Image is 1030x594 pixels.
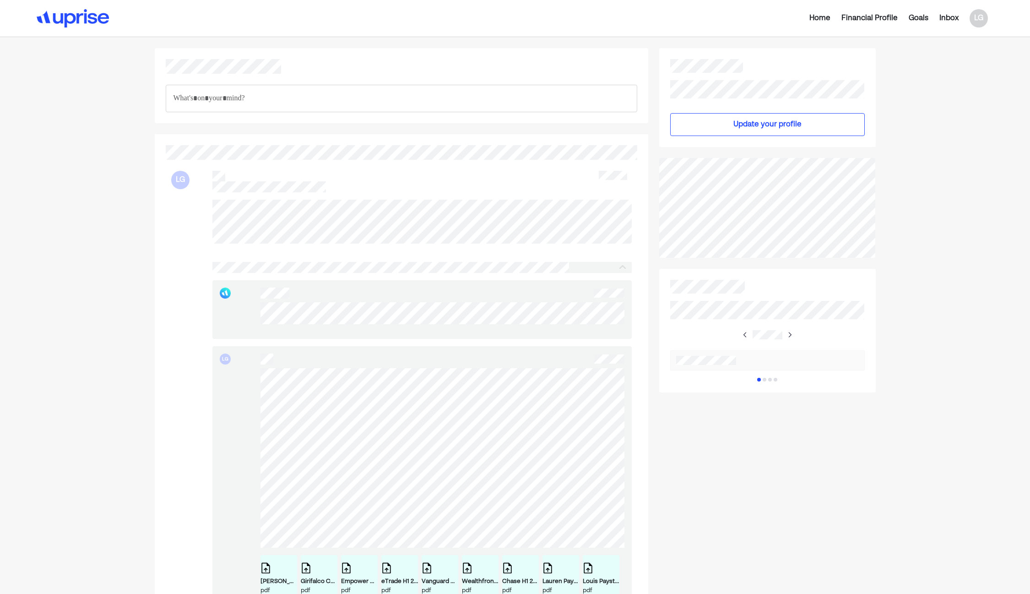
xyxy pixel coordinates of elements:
[583,577,619,586] div: Louis Paystub Details Examples [DATE].pdf
[166,85,638,112] div: Rich Text Editor. Editing area: main
[301,577,337,586] div: Girifalco Coinbase Statements H1 2025.pdf
[381,577,418,586] div: eTrade H1 2025.pdf
[841,13,898,24] div: Financial Profile
[462,577,499,586] div: Wealthfront Aggregate H1 2025.pdf
[171,171,190,189] div: LG
[220,354,231,365] div: LG
[970,9,988,27] div: LG
[542,577,579,586] div: Lauren Paystub Example [DATE].pdf
[670,113,864,136] button: Update your profile
[502,577,539,586] div: Chase H1 2025-statements-merged.pdf
[786,331,793,338] img: right-arrow
[939,13,959,24] div: Inbox
[341,577,378,586] div: Empower H1 2025 Aggregate Statements.pdf
[260,577,297,586] div: [PERSON_NAME] 403 b retirement OneAmerica.pdf
[742,331,749,338] img: right-arrow
[909,13,928,24] div: Goals
[422,577,458,586] div: Vanguard H1 2025.pdf
[809,13,830,24] div: Home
